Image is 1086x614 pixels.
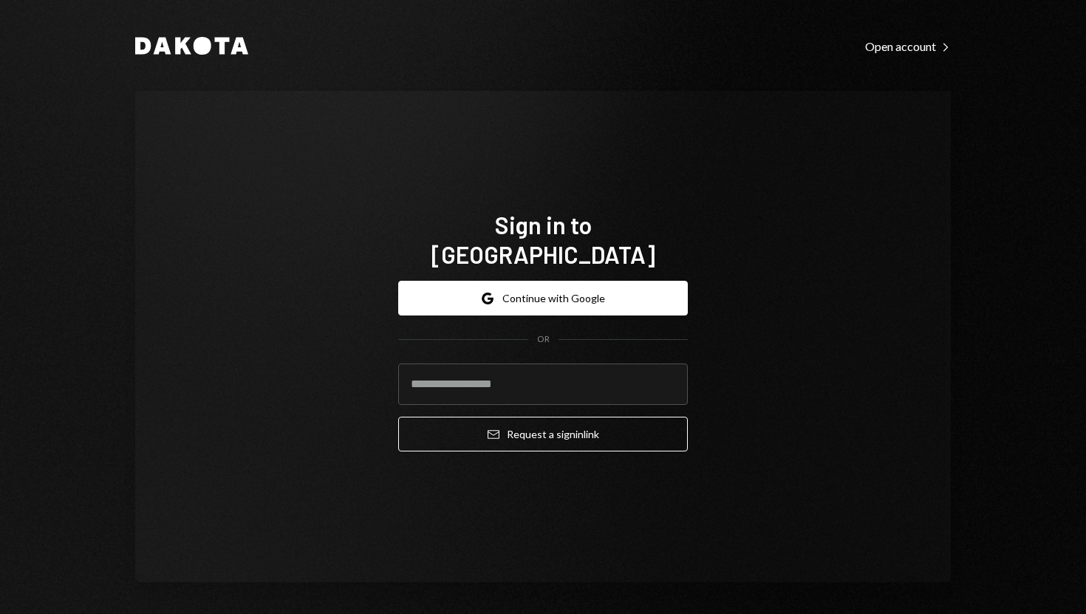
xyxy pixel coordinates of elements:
[865,38,951,54] a: Open account
[398,417,688,451] button: Request a signinlink
[537,333,550,346] div: OR
[398,210,688,269] h1: Sign in to [GEOGRAPHIC_DATA]
[398,281,688,315] button: Continue with Google
[865,39,951,54] div: Open account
